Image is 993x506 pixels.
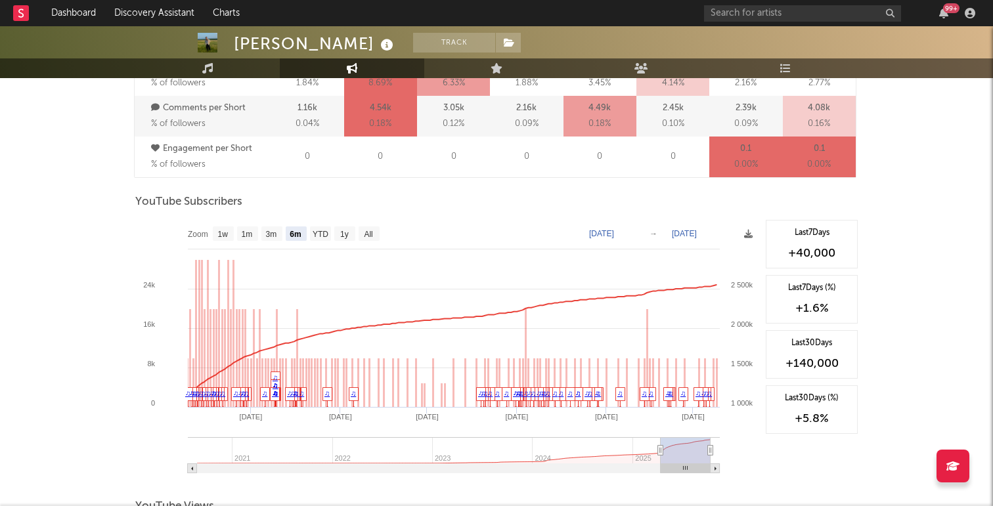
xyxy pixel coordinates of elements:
[287,389,292,397] a: ♫
[198,389,204,397] a: ♫
[595,413,618,421] text: [DATE]
[417,137,490,177] div: 0
[552,389,558,397] a: ♫
[736,100,757,116] p: 2.39k
[662,116,684,132] span: 0.10 %
[636,137,709,177] div: 0
[204,389,209,397] a: ♫
[695,389,701,397] a: ♫
[594,389,600,397] a: ♫
[443,116,464,132] span: 0.12 %
[662,75,684,91] span: 4.14 %
[495,389,500,397] a: ♫
[558,389,563,397] a: ♫
[506,413,529,421] text: [DATE]
[516,100,537,116] p: 2.16k
[296,75,319,91] span: 1.84 %
[617,389,623,397] a: ♫
[490,137,563,177] div: 0
[731,281,753,289] text: 2 500k
[773,245,850,261] div: +40,000
[189,389,194,397] a: ♫
[536,389,541,397] a: ♫
[707,389,712,397] a: ♫
[271,137,343,177] div: 0
[324,389,330,397] a: ♫
[290,230,301,239] text: 6m
[185,389,190,397] a: ♫
[527,389,533,397] a: ♫
[682,413,705,421] text: [DATE]
[147,360,155,368] text: 8k
[188,230,208,239] text: Zoom
[807,157,831,173] span: 0.00 %
[369,116,391,132] span: 0.18 %
[515,116,539,132] span: 0.09 %
[240,413,263,421] text: [DATE]
[290,389,296,397] a: ♫
[513,389,518,397] a: ♫
[238,389,243,397] a: ♫
[588,75,611,91] span: 3.45 %
[773,337,850,349] div: Last 30 Days
[773,282,850,294] div: Last 7 Days (%)
[340,230,349,239] text: 1y
[151,100,267,116] p: Comments per Short
[234,33,397,54] div: [PERSON_NAME]
[575,389,581,397] a: ♫
[443,75,465,91] span: 6.33 %
[273,381,278,389] a: ♫
[151,141,267,157] p: Engagement per Short
[585,389,590,397] a: ♫
[589,229,614,238] text: [DATE]
[939,8,948,18] button: 99+
[740,141,751,157] p: 0.1
[273,373,278,381] a: ♫
[642,389,647,397] a: ♫
[413,33,495,53] button: Track
[143,281,155,289] text: 24k
[151,399,155,407] text: 0
[272,389,277,397] a: ♫
[329,413,352,421] text: [DATE]
[370,100,391,116] p: 4.54k
[943,3,960,13] div: 99 +
[262,389,267,397] a: ♫
[545,389,550,397] a: ♫
[135,194,242,210] span: YouTube Subscribers
[588,100,611,116] p: 4.49k
[151,119,206,128] span: % of followers
[680,389,686,397] a: ♫
[443,100,464,116] p: 3.05k
[814,141,825,157] p: 0.1
[218,230,229,239] text: 1w
[650,229,657,238] text: →
[567,389,573,397] a: ♫
[773,411,850,427] div: +5.8 %
[731,360,753,368] text: 1 500k
[220,389,225,397] a: ♫
[351,389,356,397] a: ♫
[672,229,697,238] text: [DATE]
[313,230,328,239] text: YTD
[773,356,850,371] div: +140,000
[701,389,706,397] a: ♫
[731,320,753,328] text: 2 000k
[266,230,277,239] text: 3m
[296,116,319,132] span: 0.04 %
[299,389,304,397] a: ♫
[731,399,753,407] text: 1 000k
[808,100,830,116] p: 4.08k
[563,137,636,177] div: 0
[209,389,214,397] a: ♫
[704,5,901,22] input: Search for artists
[298,100,317,116] p: 1.16k
[368,75,392,91] span: 8.69 %
[233,389,238,397] a: ♫
[478,389,483,397] a: ♫
[487,389,493,397] a: ♫
[523,389,529,397] a: ♫
[665,389,671,397] a: ♫
[773,301,850,316] div: +1.6 %
[143,320,155,328] text: 16k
